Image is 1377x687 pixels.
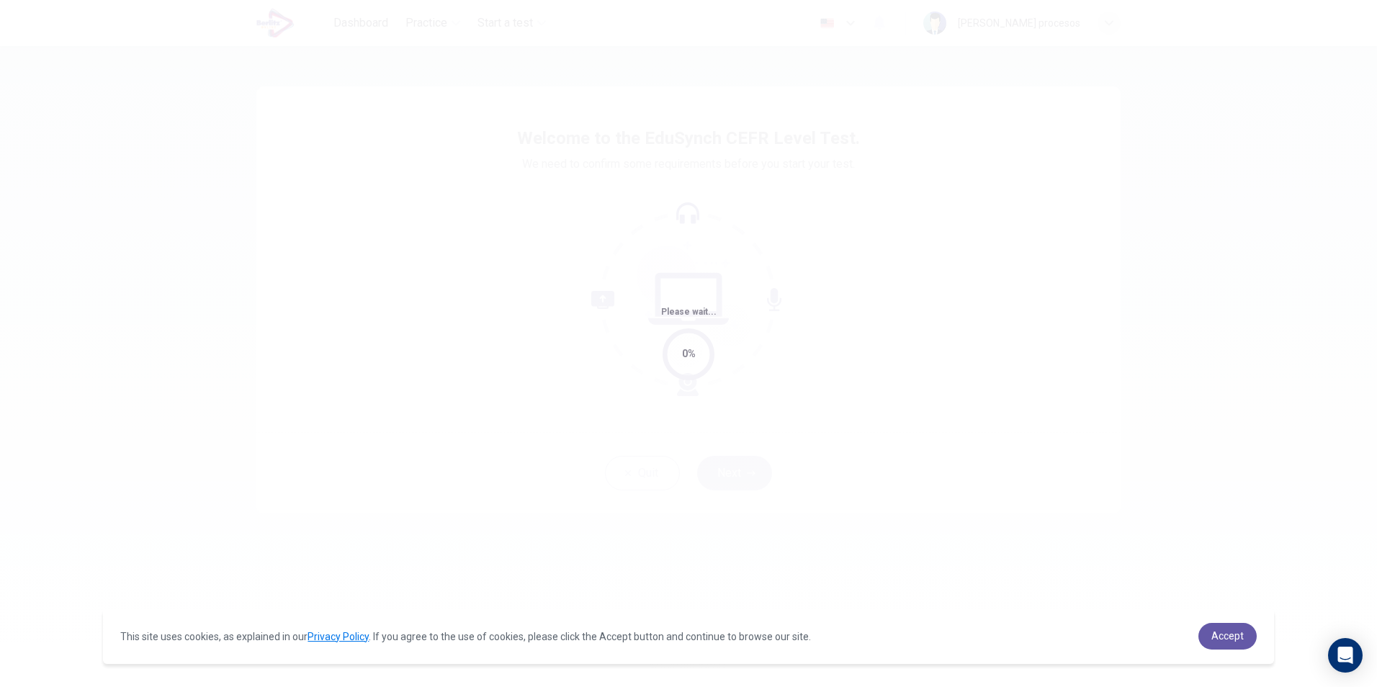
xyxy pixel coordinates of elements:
[308,631,369,642] a: Privacy Policy
[103,609,1273,664] div: cookieconsent
[661,307,717,317] span: Please wait...
[1328,638,1363,673] div: Open Intercom Messenger
[120,631,811,642] span: This site uses cookies, as explained in our . If you agree to the use of cookies, please click th...
[682,346,696,362] div: 0%
[1198,623,1257,650] a: dismiss cookie message
[1211,630,1244,642] span: Accept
